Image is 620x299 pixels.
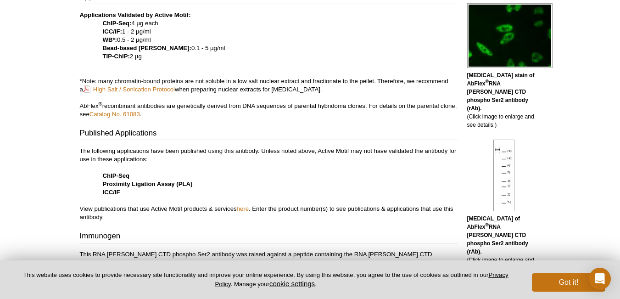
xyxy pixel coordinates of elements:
[486,222,489,227] sup: ®
[493,140,514,211] img: AbFlex<sup>®</sup> RNA pol II CTD phospho Ser2 antibody (rAb) tested by Western blot.
[103,181,193,187] strong: Proximity Ligation Assay (PLA)
[80,250,458,267] p: This RNA [PERSON_NAME] CTD phospho Ser2 antibody was raised against a peptide containing the RNA ...
[103,28,123,35] strong: ICC/IF:
[269,280,315,288] button: cookie settings
[467,71,541,129] p: (Click image to enlarge and see details.)
[486,79,489,84] sup: ®
[215,271,508,287] a: Privacy Policy
[99,101,102,107] sup: ®
[80,11,458,118] p: 4 µg each 1 - 2 µg/ml 0.5 - 2 µg/ml 0.1 - 5 µg/ml 2 µg *Note: many chromatin-bound proteins are n...
[83,85,175,94] a: High Salt / Sonication Protocol
[15,271,517,288] p: This website uses cookies to provide necessary site functionality and improve your online experie...
[589,268,611,290] div: Open Intercom Messenger
[80,11,191,18] b: Applications Validated by Active Motif:
[532,273,605,292] button: Got it!
[80,231,458,243] h3: Immunogen
[467,3,553,68] img: AbFlex<sup>®</sup> RNA pol II CTD phospho Ser2 antibody (rAb) tested by immunofluorescence.
[467,72,535,112] b: [MEDICAL_DATA] stain of AbFlex RNA [PERSON_NAME] CTD phospho Ser2 antibody (rAb).
[103,20,132,27] strong: ChIP-Seq:
[467,215,528,255] b: [MEDICAL_DATA] of AbFlex RNA [PERSON_NAME] CTD phospho Ser2 antibody (rAb).
[103,53,130,60] strong: TIP-ChIP:
[80,147,458,221] p: The following applications have been published using this antibody. Unless noted above, Active Mo...
[80,128,458,141] h3: Published Applications
[467,214,541,272] p: (Click image to enlarge and see details.)
[89,111,140,118] a: Catalog No. 61083
[237,205,249,212] a: here
[103,172,130,179] strong: ChIP-Seq
[103,45,191,51] strong: Bead-based [PERSON_NAME]:
[103,189,120,196] strong: ICC/IF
